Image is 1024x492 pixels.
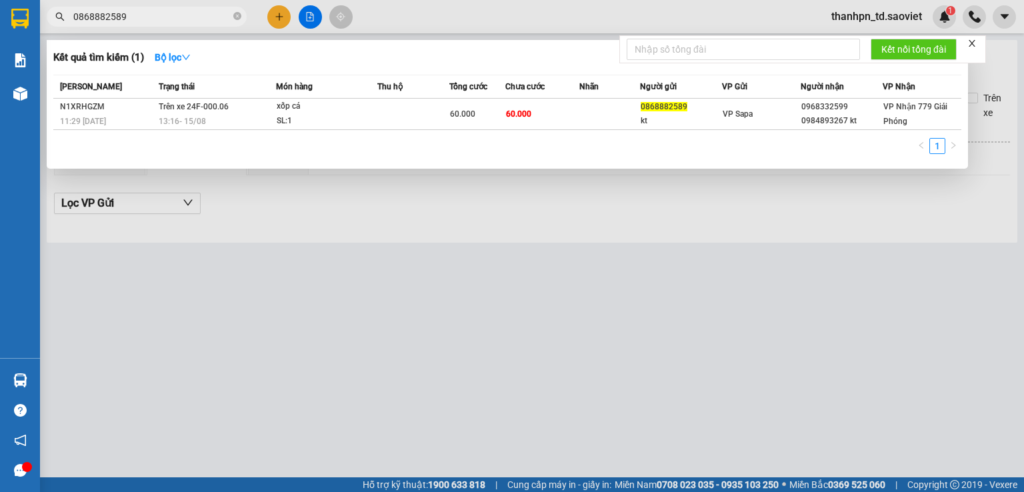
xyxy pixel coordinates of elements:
[640,82,677,91] span: Người gửi
[917,141,925,149] span: left
[945,138,961,154] li: Next Page
[929,138,945,154] li: 1
[913,138,929,154] li: Previous Page
[60,100,155,114] div: N1XRHGZM
[159,117,206,126] span: 13:16 - 15/08
[377,82,403,91] span: Thu hộ
[60,82,122,91] span: [PERSON_NAME]
[276,82,313,91] span: Món hàng
[506,109,531,119] span: 60.000
[883,82,915,91] span: VP Nhận
[505,82,545,91] span: Chưa cước
[871,39,957,60] button: Kết nối tổng đài
[949,141,957,149] span: right
[930,139,945,153] a: 1
[55,12,65,21] span: search
[11,9,29,29] img: logo-vxr
[801,114,882,128] div: 0984893267 kt
[801,82,844,91] span: Người nhận
[449,82,487,91] span: Tổng cước
[913,138,929,154] button: left
[233,11,241,23] span: close-circle
[641,114,721,128] div: kt
[722,82,747,91] span: VP Gửi
[233,12,241,20] span: close-circle
[14,404,27,417] span: question-circle
[801,100,882,114] div: 0968332599
[967,39,977,48] span: close
[723,109,753,119] span: VP Sapa
[159,102,229,111] span: Trên xe 24F-000.06
[60,117,106,126] span: 11:29 [DATE]
[13,87,27,101] img: warehouse-icon
[881,42,946,57] span: Kết nối tổng đài
[13,53,27,67] img: solution-icon
[53,51,144,65] h3: Kết quả tìm kiếm ( 1 )
[159,82,195,91] span: Trạng thái
[14,464,27,477] span: message
[945,138,961,154] button: right
[73,9,231,24] input: Tìm tên, số ĐT hoặc mã đơn
[627,39,860,60] input: Nhập số tổng đài
[13,373,27,387] img: warehouse-icon
[450,109,475,119] span: 60.000
[277,114,377,129] div: SL: 1
[14,434,27,447] span: notification
[579,82,599,91] span: Nhãn
[641,102,687,111] span: 0868882589
[883,102,947,126] span: VP Nhận 779 Giải Phóng
[144,47,201,68] button: Bộ lọcdown
[155,52,191,63] strong: Bộ lọc
[277,99,377,114] div: xốp cá
[181,53,191,62] span: down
